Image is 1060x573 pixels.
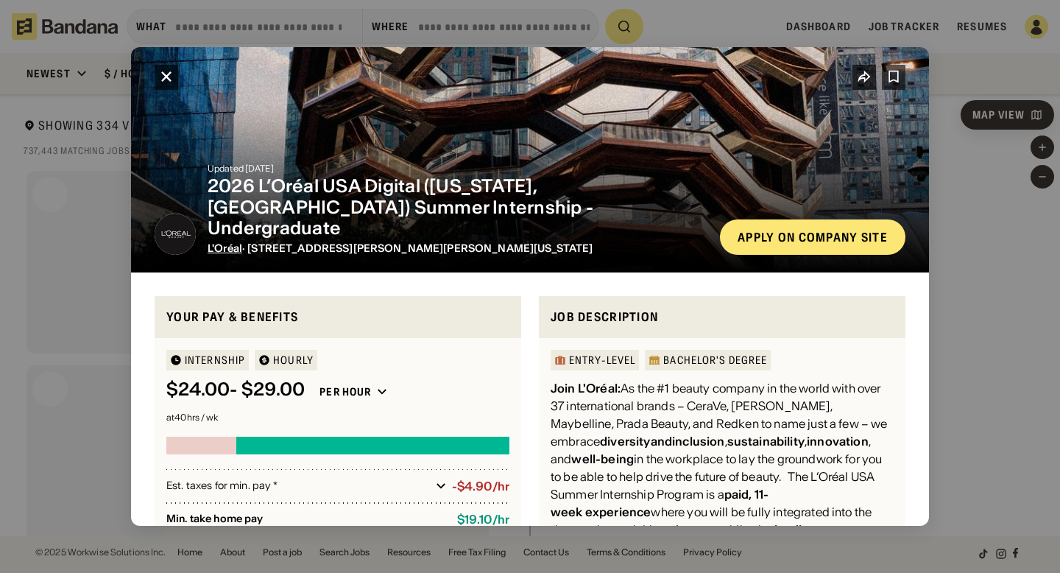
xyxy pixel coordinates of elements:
div: -$4.90/hr [452,479,509,493]
img: L'Oréal logo [155,214,196,255]
div: Est. taxes for min. pay * [166,479,430,493]
div: $ 19.10 / hr [457,513,509,527]
div: Join L'Oréal: [551,381,621,396]
a: Apply on company site [720,219,905,255]
div: well-being [571,451,634,466]
a: L'Oréal [208,242,242,255]
div: Apply on company site [738,231,888,243]
div: 2026 L’Oréal USA Digital ([US_STATE], [GEOGRAPHIC_DATA]) Summer Internship - Undergraduate [208,176,708,239]
div: sustainability [727,434,805,449]
div: paid, 11-week experience [551,487,768,519]
div: Updated [DATE] [208,164,708,173]
div: HOURLY [273,355,314,365]
div: Job Description [551,308,894,326]
div: diversity inclusion [600,434,724,449]
div: at 40 hrs / wk [166,413,509,422]
div: $ 24.00 - $29.00 [166,379,305,401]
div: innovation [807,434,869,449]
div: Entry-Level [569,355,635,365]
div: Your pay & benefits [166,308,509,326]
div: · [STREET_ADDRESS][PERSON_NAME][PERSON_NAME][US_STATE] [208,242,708,255]
div: Min. take home pay [166,513,445,527]
div: and [651,434,672,449]
div: Bachelor's Degree [663,355,767,365]
div: Per hour [319,385,371,398]
div: Internship [185,355,245,365]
